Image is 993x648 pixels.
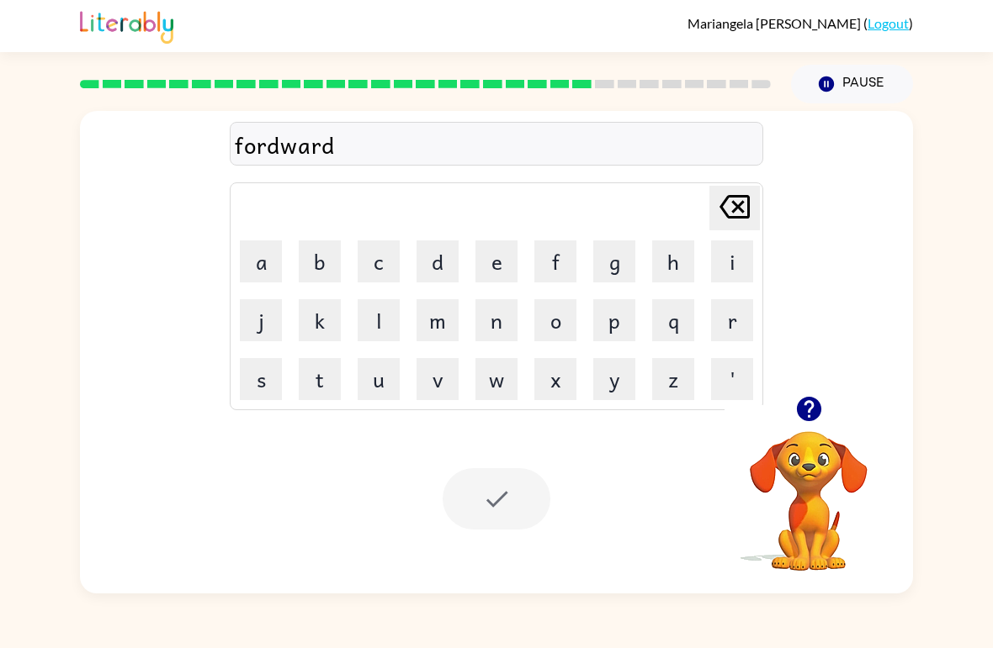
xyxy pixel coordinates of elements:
button: u [358,358,400,400]
button: m [417,299,459,341]
button: c [358,240,400,282]
button: ' [711,358,753,400]
button: Pause [791,65,913,103]
button: x [534,358,576,400]
div: fordward [235,127,758,162]
button: b [299,240,341,282]
button: v [417,358,459,400]
span: Mariangela [PERSON_NAME] [688,15,863,31]
button: o [534,299,576,341]
button: h [652,240,694,282]
button: i [711,240,753,282]
button: f [534,240,576,282]
button: w [475,358,518,400]
button: k [299,299,341,341]
a: Logout [868,15,909,31]
button: a [240,240,282,282]
button: n [475,299,518,341]
button: j [240,299,282,341]
button: p [593,299,635,341]
button: z [652,358,694,400]
button: e [475,240,518,282]
img: Literably [80,7,173,44]
button: r [711,299,753,341]
video: Your browser must support playing .mp4 files to use Literably. Please try using another browser. [725,405,893,573]
button: d [417,240,459,282]
div: ( ) [688,15,913,31]
button: s [240,358,282,400]
button: q [652,299,694,341]
button: y [593,358,635,400]
button: g [593,240,635,282]
button: l [358,299,400,341]
button: t [299,358,341,400]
